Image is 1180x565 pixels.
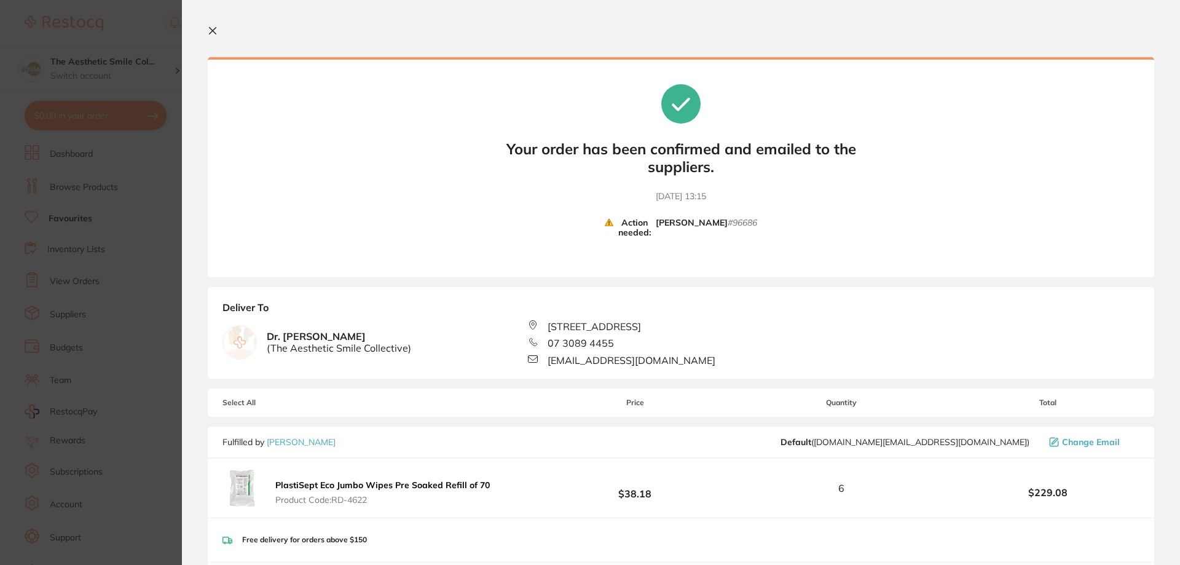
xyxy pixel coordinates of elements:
[275,495,490,505] span: Product Code: RD-4622
[223,326,256,359] img: empty.jpg
[275,480,490,491] b: PlastiSept Eco Jumbo Wipes Pre Soaked Refill of 70
[656,218,728,239] b: [PERSON_NAME]
[728,218,757,239] small: # 96686
[543,477,726,500] b: $38.18
[781,437,811,448] b: Default
[727,398,956,407] span: Quantity
[956,398,1139,407] span: Total
[222,468,262,508] img: cXF1dTNtYw
[222,302,1139,320] b: Deliver To
[548,338,614,349] span: 07 3089 4455
[613,218,656,239] b: Action needed:
[272,480,494,505] button: PlastiSept Eco Jumbo Wipes Pre Soaked Refill of 70 Product Code:RD-4622
[242,535,367,544] p: Free delivery for orders above $150
[497,140,865,176] b: Your order has been confirmed and emailed to the suppliers.
[1062,437,1120,447] span: Change Email
[543,398,726,407] span: Price
[222,398,345,407] span: Select All
[267,342,411,354] span: ( The Aesthetic Smile Collective )
[267,331,411,354] b: Dr. [PERSON_NAME]
[267,437,336,448] a: [PERSON_NAME]
[548,355,715,366] span: [EMAIL_ADDRESS][DOMAIN_NAME]
[222,437,336,447] p: Fulfilled by
[956,487,1139,498] b: $229.08
[781,437,1029,447] span: customer.care@henryschein.com.au
[548,321,641,332] span: [STREET_ADDRESS]
[838,483,844,494] span: 6
[1045,437,1139,448] button: Change Email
